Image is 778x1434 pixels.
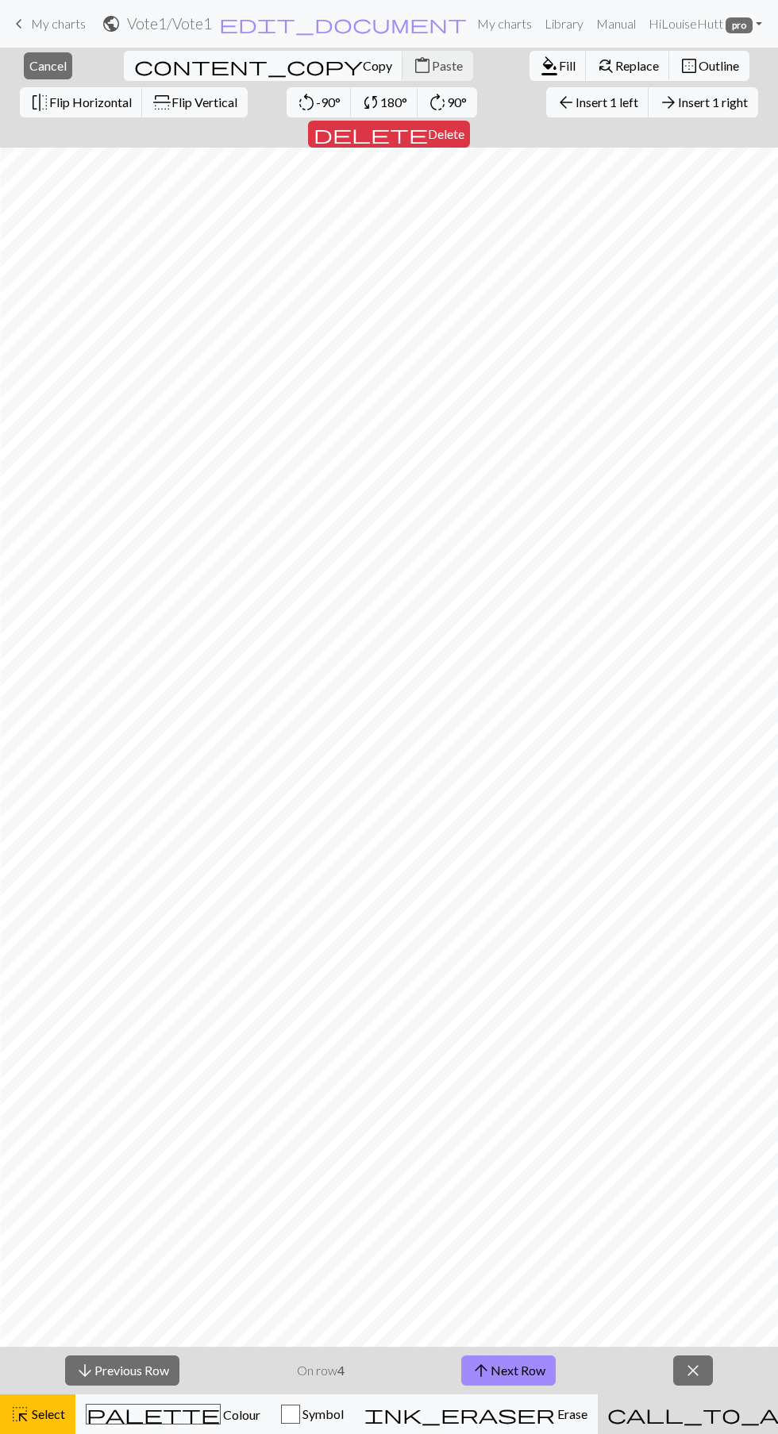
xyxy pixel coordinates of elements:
span: -90° [316,94,341,110]
a: My charts [10,10,86,37]
button: Copy [124,51,403,81]
span: flip [30,91,49,113]
span: Symbol [300,1406,344,1421]
span: public [102,13,121,35]
span: format_color_fill [540,55,559,77]
span: 180° [380,94,407,110]
span: keyboard_arrow_left [10,13,29,35]
span: delete [314,123,428,145]
span: Delete [428,126,464,141]
button: Outline [669,51,749,81]
strong: 4 [337,1363,345,1378]
span: 90° [447,94,467,110]
span: flip [151,93,173,112]
a: Library [538,8,590,40]
span: find_replace [596,55,615,77]
span: pro [726,17,753,33]
span: arrow_downward [75,1359,94,1382]
span: Flip Vertical [171,94,237,110]
span: Select [29,1406,65,1421]
span: Cancel [29,58,67,73]
button: Insert 1 left [546,87,649,117]
span: highlight_alt [10,1403,29,1425]
span: arrow_forward [659,91,678,113]
h2: Vote1 / Vote1 [127,14,212,33]
span: sync [361,91,380,113]
button: -90° [287,87,352,117]
button: Next Row [461,1355,556,1386]
span: Erase [555,1406,587,1421]
span: Insert 1 left [576,94,638,110]
span: My charts [31,16,86,31]
span: arrow_upward [472,1359,491,1382]
button: Erase [354,1394,598,1434]
span: content_copy [134,55,363,77]
button: 180° [351,87,418,117]
button: Flip Vertical [142,87,248,117]
span: edit_document [219,13,467,35]
button: Symbol [271,1394,354,1434]
p: On row [297,1361,345,1380]
button: Colour [75,1394,271,1434]
span: Outline [699,58,739,73]
button: Delete [308,121,470,148]
span: Flip Horizontal [49,94,132,110]
span: ink_eraser [364,1403,555,1425]
span: rotate_left [297,91,316,113]
span: Replace [615,58,659,73]
span: border_outer [680,55,699,77]
span: Colour [221,1407,260,1422]
span: rotate_right [428,91,447,113]
button: Previous Row [65,1355,179,1386]
span: Copy [363,58,392,73]
span: close [684,1359,703,1382]
span: arrow_back [557,91,576,113]
span: palette [87,1403,220,1425]
button: Fill [530,51,587,81]
button: Replace [586,51,670,81]
button: Insert 1 right [649,87,758,117]
a: My charts [471,8,538,40]
button: Flip Horizontal [20,87,143,117]
a: Manual [590,8,642,40]
a: HiLouiseHutt pro [642,8,768,40]
button: Cancel [24,52,72,79]
button: 90° [418,87,477,117]
span: Fill [559,58,576,73]
span: Insert 1 right [678,94,748,110]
